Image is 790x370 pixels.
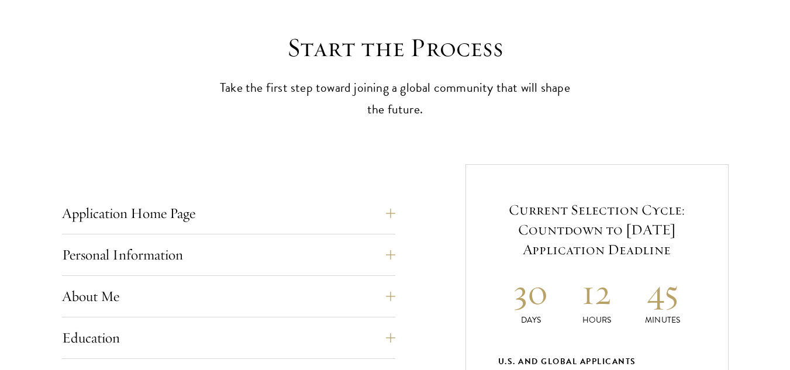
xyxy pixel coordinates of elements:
[498,354,696,369] div: U.S. and Global Applicants
[564,314,630,326] p: Hours
[62,241,395,269] button: Personal Information
[62,199,395,227] button: Application Home Page
[630,314,696,326] p: Minutes
[498,270,564,314] h2: 30
[498,200,696,260] h5: Current Selection Cycle: Countdown to [DATE] Application Deadline
[630,270,696,314] h2: 45
[62,282,395,310] button: About Me
[214,32,577,64] h2: Start the Process
[564,270,630,314] h2: 12
[498,314,564,326] p: Days
[214,77,577,120] p: Take the first step toward joining a global community that will shape the future.
[62,324,395,352] button: Education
